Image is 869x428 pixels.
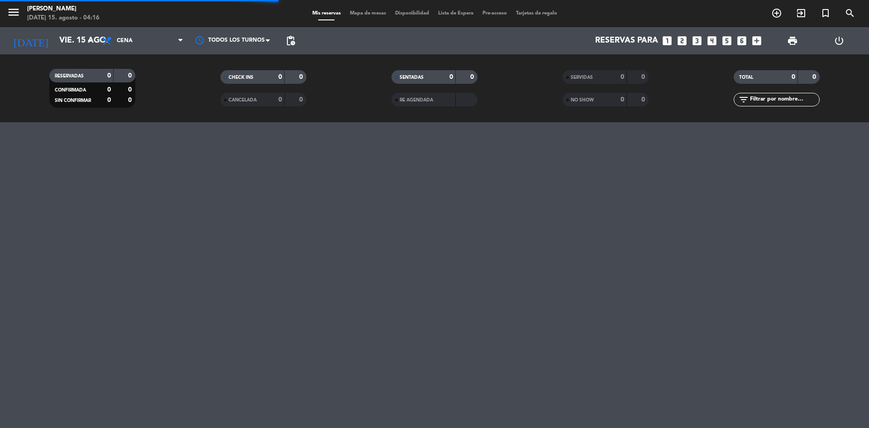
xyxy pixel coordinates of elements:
[7,5,20,19] i: menu
[107,72,111,79] strong: 0
[721,35,733,47] i: looks_5
[449,74,453,80] strong: 0
[641,96,647,103] strong: 0
[845,8,855,19] i: search
[400,98,433,102] span: RE AGENDADA
[391,11,434,16] span: Disponibilidad
[27,5,100,14] div: [PERSON_NAME]
[84,35,95,46] i: arrow_drop_down
[27,14,100,23] div: [DATE] 15. agosto - 04:16
[299,74,305,80] strong: 0
[621,74,624,80] strong: 0
[511,11,562,16] span: Tarjetas de regalo
[796,8,807,19] i: exit_to_app
[55,88,86,92] span: CONFIRMADA
[706,35,718,47] i: looks_4
[621,96,624,103] strong: 0
[691,35,703,47] i: looks_3
[834,35,845,46] i: power_settings_new
[595,36,658,45] span: Reservas para
[812,74,818,80] strong: 0
[787,35,798,46] span: print
[229,98,257,102] span: CANCELADA
[434,11,478,16] span: Lista de Espera
[128,72,134,79] strong: 0
[478,11,511,16] span: Pre-acceso
[128,87,134,93] strong: 0
[278,74,282,80] strong: 0
[285,35,296,46] span: pending_actions
[117,38,133,44] span: Cena
[792,74,795,80] strong: 0
[107,97,111,103] strong: 0
[128,97,134,103] strong: 0
[7,31,55,51] i: [DATE]
[820,8,831,19] i: turned_in_not
[739,75,753,80] span: TOTAL
[771,8,782,19] i: add_circle_outline
[7,5,20,22] button: menu
[571,98,594,102] span: NO SHOW
[470,74,476,80] strong: 0
[229,75,253,80] span: CHECK INS
[751,35,763,47] i: add_box
[641,74,647,80] strong: 0
[676,35,688,47] i: looks_two
[55,98,91,103] span: SIN CONFIRMAR
[400,75,424,80] span: SENTADAS
[661,35,673,47] i: looks_one
[278,96,282,103] strong: 0
[571,75,593,80] span: SERVIDAS
[749,95,819,105] input: Filtrar por nombre...
[308,11,345,16] span: Mis reservas
[299,96,305,103] strong: 0
[107,87,111,93] strong: 0
[345,11,391,16] span: Mapa de mesas
[738,94,749,105] i: filter_list
[816,27,862,54] div: LOG OUT
[736,35,748,47] i: looks_6
[55,74,84,78] span: RESERVADAS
